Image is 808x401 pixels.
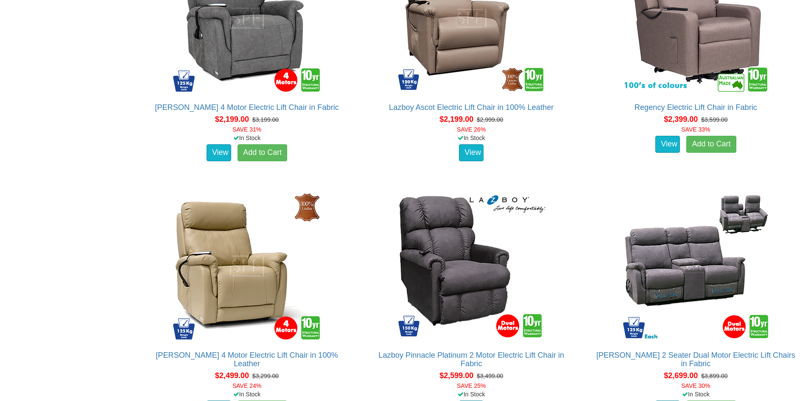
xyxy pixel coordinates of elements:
[389,103,554,112] a: Lazboy Ascot Electric Lift Chair in 100% Leather
[364,134,579,142] div: In Stock
[655,136,680,153] a: View
[664,371,698,380] span: $2,699.00
[364,390,579,398] div: In Stock
[232,382,261,389] font: SAVE 24%
[439,371,473,380] span: $2,599.00
[596,351,795,368] a: [PERSON_NAME] 2 Seater Dual Motor Electric Lift Chairs in Fabric
[252,373,279,379] del: $3,299.00
[215,371,249,380] span: $2,499.00
[215,115,249,123] span: $2,199.00
[635,103,757,112] a: Regency Electric Lift Chair in Fabric
[139,390,354,398] div: In Stock
[252,116,279,123] del: $3,199.00
[156,351,338,368] a: [PERSON_NAME] 4 Motor Electric Lift Chair in 100% Leather
[232,126,261,133] font: SAVE 31%
[681,126,710,133] font: SAVE 33%
[238,144,287,161] a: Add to Cart
[171,190,323,342] img: Dalton 4 Motor Electric Lift Chair in 100% Leather
[664,115,698,123] span: $2,399.00
[139,134,354,142] div: In Stock
[477,116,503,123] del: $2,999.00
[395,190,548,342] img: Lazboy Pinnacle Platinum 2 Motor Electric Lift Chair in Fabric
[686,136,736,153] a: Add to Cart
[439,115,473,123] span: $2,199.00
[457,382,486,389] font: SAVE 25%
[701,373,727,379] del: $3,899.00
[155,103,339,112] a: [PERSON_NAME] 4 Motor Electric Lift Chair in Fabric
[701,116,727,123] del: $3,599.00
[207,144,231,161] a: View
[477,373,503,379] del: $3,499.00
[378,351,564,368] a: Lazboy Pinnacle Platinum 2 Motor Electric Lift Chair in Fabric
[457,126,486,133] font: SAVE 26%
[681,382,710,389] font: SAVE 30%
[459,144,484,161] a: View
[588,390,803,398] div: In Stock
[619,190,772,342] img: Dalton 2 Seater Dual Motor Electric Lift Chairs in Fabric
